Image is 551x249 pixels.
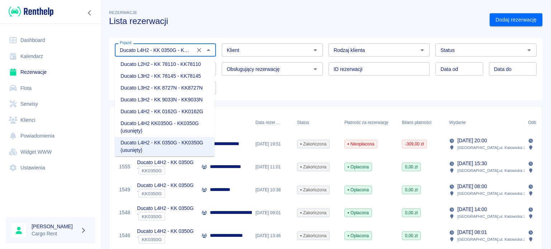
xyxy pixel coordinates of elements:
[297,112,309,133] div: Status
[115,82,215,94] li: Ducato L3H2 - KK 8727N - KK8727N
[120,40,131,46] label: Pojazd
[345,141,377,147] span: Nieopłacona
[9,6,53,18] img: Renthelp logo
[446,112,524,133] div: Wydanie
[137,212,194,221] div: `
[490,13,542,27] a: Dodaj rezerwację
[457,144,526,151] p: [GEOGRAPHIC_DATA] , ul. Katowicka 2
[119,209,130,216] a: 1548
[297,233,329,239] span: Zakończona
[402,187,420,193] span: 0,00 zł
[252,178,293,201] div: [DATE] 10:38
[119,232,130,239] a: 1546
[109,10,137,15] span: Rezerwacje
[457,167,526,174] p: [GEOGRAPHIC_DATA] , ul. Katowicka 2
[115,106,215,118] li: Ducato L4H2 - KK 0162G - KK0162G
[137,182,194,189] p: Ducato L4H2 - KK 0350G
[109,16,484,26] h3: Lista rezerwacji
[6,48,95,64] a: Kalendarz
[115,118,215,137] li: Ducato L4H2 KK0350G - KK0350G (usunięty)
[119,163,130,171] a: 1555
[115,70,215,82] li: Ducato L3H2 - KK 78145 - KK78145
[137,235,194,244] div: `
[6,128,95,144] a: Powiadomienia
[6,96,95,112] a: Serwisy
[252,155,293,178] div: [DATE] 11:01
[6,160,95,176] a: Ustawienia
[252,112,293,133] div: Data rezerwacji
[115,137,215,156] li: Ducato L4H2 - KK 0350G - KK0350G (usunięty)
[6,80,95,96] a: Flota
[139,191,165,196] span: KK0350G
[115,156,215,168] li: Ducato L4H2 - KK 0806G - KK0806G
[345,187,372,193] span: Opłacona
[32,223,77,230] h6: [PERSON_NAME]
[457,160,487,167] p: [DATE] 15:30
[449,112,466,133] div: Wydanie
[402,233,420,239] span: 0,00 zł
[435,62,483,76] input: DD.MM.YYYY
[6,64,95,80] a: Rezerwacje
[139,237,165,242] span: KK0350G
[137,228,194,235] p: Ducato L4H2 - KK 0350G
[402,112,432,133] div: Bilans płatności
[293,112,341,133] div: Status
[417,45,427,55] button: Otwórz
[119,186,130,193] a: 1549
[297,187,329,193] span: Zakończona
[137,166,194,175] div: `
[402,210,420,216] span: 0,00 zł
[6,144,95,160] a: Widget WWW
[398,112,446,133] div: Bilans płatności
[402,141,427,147] span: -309,00 zł
[139,168,165,173] span: KK0350G
[6,32,95,48] a: Dashboard
[457,183,487,190] p: [DATE] 08:00
[6,6,53,18] a: Renthelp logo
[528,112,541,133] div: Odbiór
[255,112,280,133] div: Data rezerwacji
[457,137,487,144] p: [DATE] 20:00
[297,164,329,170] span: Zakończona
[32,230,77,238] p: Cargo Rent
[489,62,537,76] input: DD.MM.YYYY
[137,205,194,212] p: Ducato L4H2 - KK 0350G
[457,190,526,197] p: [GEOGRAPHIC_DATA] , ul. Katowicka 2
[137,159,194,166] p: Ducato L4H2 - KK 0350G
[252,224,293,247] div: [DATE] 13:46
[345,164,372,170] span: Opłacona
[194,45,204,55] button: Wyczyść
[341,112,398,133] div: Płatność za rezerwację
[466,118,476,128] button: Sort
[345,233,372,239] span: Opłacona
[252,133,293,155] div: [DATE] 19:51
[457,229,487,236] p: [DATE] 08:01
[402,164,420,170] span: 0,00 zł
[252,201,293,224] div: [DATE] 09:01
[310,45,320,55] button: Otwórz
[203,45,213,55] button: Zamknij
[280,118,290,128] button: Sort
[115,58,215,70] li: Ducato L2H2 - KK 78110 - KK78110
[524,45,534,55] button: Otwórz
[198,112,252,133] div: Klient
[345,210,372,216] span: Opłacona
[457,213,526,220] p: [GEOGRAPHIC_DATA] , ul. Katowicka 2
[139,214,165,219] span: KK0350G
[457,206,487,213] p: [DATE] 14:00
[137,189,194,198] div: `
[6,112,95,128] a: Klienci
[457,236,526,243] p: [GEOGRAPHIC_DATA] , ul. Katowicka 2
[84,8,95,18] button: Zwiń nawigację
[344,112,388,133] div: Płatność za rezerwację
[297,210,329,216] span: Zakończona
[115,94,215,106] li: Ducato L3H2 - KK 9033N - KK9033N
[297,141,329,147] span: Zakończona
[310,64,320,74] button: Otwórz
